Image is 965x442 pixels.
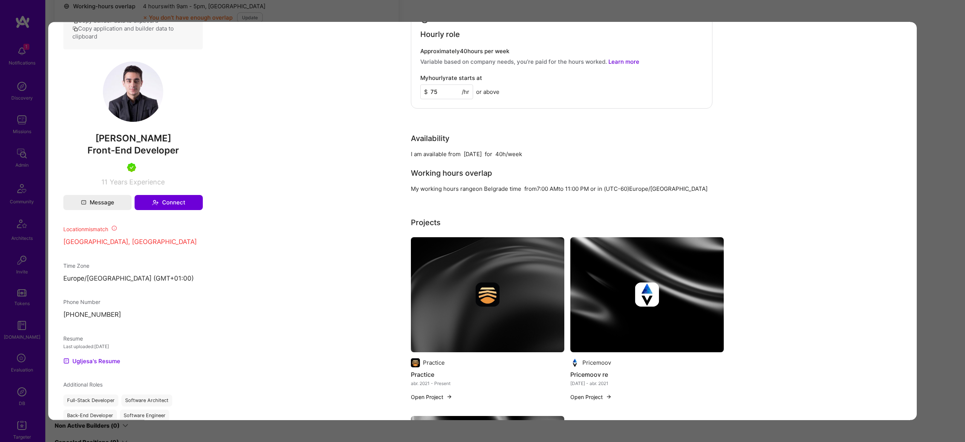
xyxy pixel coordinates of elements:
i: icon Connect [152,199,159,206]
div: Projects [411,217,441,228]
span: Additional Roles [63,381,103,388]
input: XXX [420,84,473,99]
span: or above [476,88,499,96]
span: 7:00 AM to 11:00 PM or [537,185,596,192]
div: Back-End Developer [63,410,117,422]
span: 11 [101,178,107,186]
img: Company logo [635,282,659,307]
div: [DATE] [464,150,482,158]
div: Location mismatch [63,225,203,233]
button: Open Project [411,393,452,401]
span: $ [424,88,428,96]
p: [GEOGRAPHIC_DATA], [GEOGRAPHIC_DATA] [63,238,203,247]
div: Last uploaded: [DATE] [63,342,203,350]
img: arrow-right [606,394,612,400]
a: User Avatar [103,116,163,123]
div: [DATE] - abr. 2021 [570,379,724,387]
img: cover [570,237,724,352]
button: Copy application and builder data to clipboard [72,25,194,40]
h4: Hourly role [420,30,460,39]
img: Company logo [476,282,500,307]
i: icon Copy [72,26,78,32]
img: Company logo [411,358,420,367]
div: 40 [495,150,502,158]
span: Resume [63,335,83,342]
img: User Avatar [103,61,163,122]
div: Software Architect [121,394,172,407]
div: Working hours overlap [411,167,492,179]
h4: My hourly rate starts at [420,75,482,81]
img: A.Teamer in Residence [127,163,136,172]
p: [PHONE_NUMBER] [63,310,203,319]
div: Full-Stack Developer [63,394,118,407]
i: icon Mail [81,200,86,205]
h4: Pricemoov re [570,370,724,379]
img: cover [411,237,564,352]
button: Connect [135,195,203,210]
span: [PERSON_NAME] [63,133,203,144]
div: I am available from [411,150,461,158]
div: for [485,150,492,158]
div: h/week [502,150,522,158]
div: modal [48,22,917,420]
h4: Practice [411,370,564,379]
img: Company logo [570,358,579,367]
div: Availability [411,133,449,144]
p: Variable based on company needs, you’re paid for the hours worked. [420,58,703,66]
img: Resume [63,358,69,364]
span: Phone Number [63,299,100,305]
div: Software Engineer [120,410,169,422]
h4: Approximately 40 hours per week [420,48,703,55]
button: Message [63,195,132,210]
p: Europe/[GEOGRAPHIC_DATA] (GMT+01:00 ) [63,274,203,283]
img: arrow-right [446,394,452,400]
div: abr. 2021 - Present [411,379,564,387]
span: Front-End Developer [87,145,179,156]
span: from in (UTC -60 ) Europe/[GEOGRAPHIC_DATA] [524,185,708,192]
button: Open Project [570,393,612,401]
div: Practice [423,359,445,367]
a: Ugljesa's Resume [63,356,120,365]
div: My working hours range on Belgrade time [411,185,521,193]
div: Pricemoov [582,359,611,367]
span: Years Experience [110,178,165,186]
span: Time Zone [63,262,89,269]
span: /hr [462,88,469,96]
a: Learn more [608,58,639,65]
